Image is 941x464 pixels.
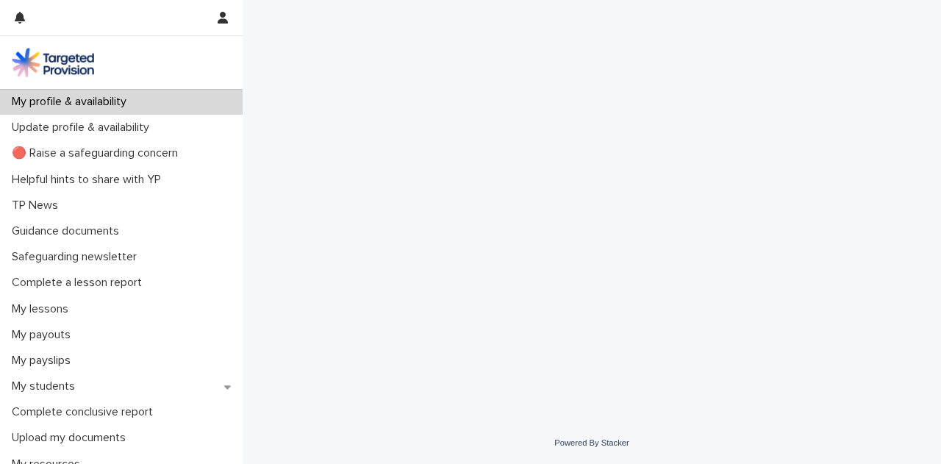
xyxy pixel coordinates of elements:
[6,379,87,393] p: My students
[6,354,82,368] p: My payslips
[6,302,80,316] p: My lessons
[554,438,629,447] a: Powered By Stacker
[12,48,94,77] img: M5nRWzHhSzIhMunXDL62
[6,276,154,290] p: Complete a lesson report
[6,95,138,109] p: My profile & availability
[6,224,131,238] p: Guidance documents
[6,405,165,419] p: Complete conclusive report
[6,146,190,160] p: 🔴 Raise a safeguarding concern
[6,431,137,445] p: Upload my documents
[6,199,70,213] p: TP News
[6,173,173,187] p: Helpful hints to share with YP
[6,250,149,264] p: Safeguarding newsletter
[6,121,161,135] p: Update profile & availability
[6,328,82,342] p: My payouts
